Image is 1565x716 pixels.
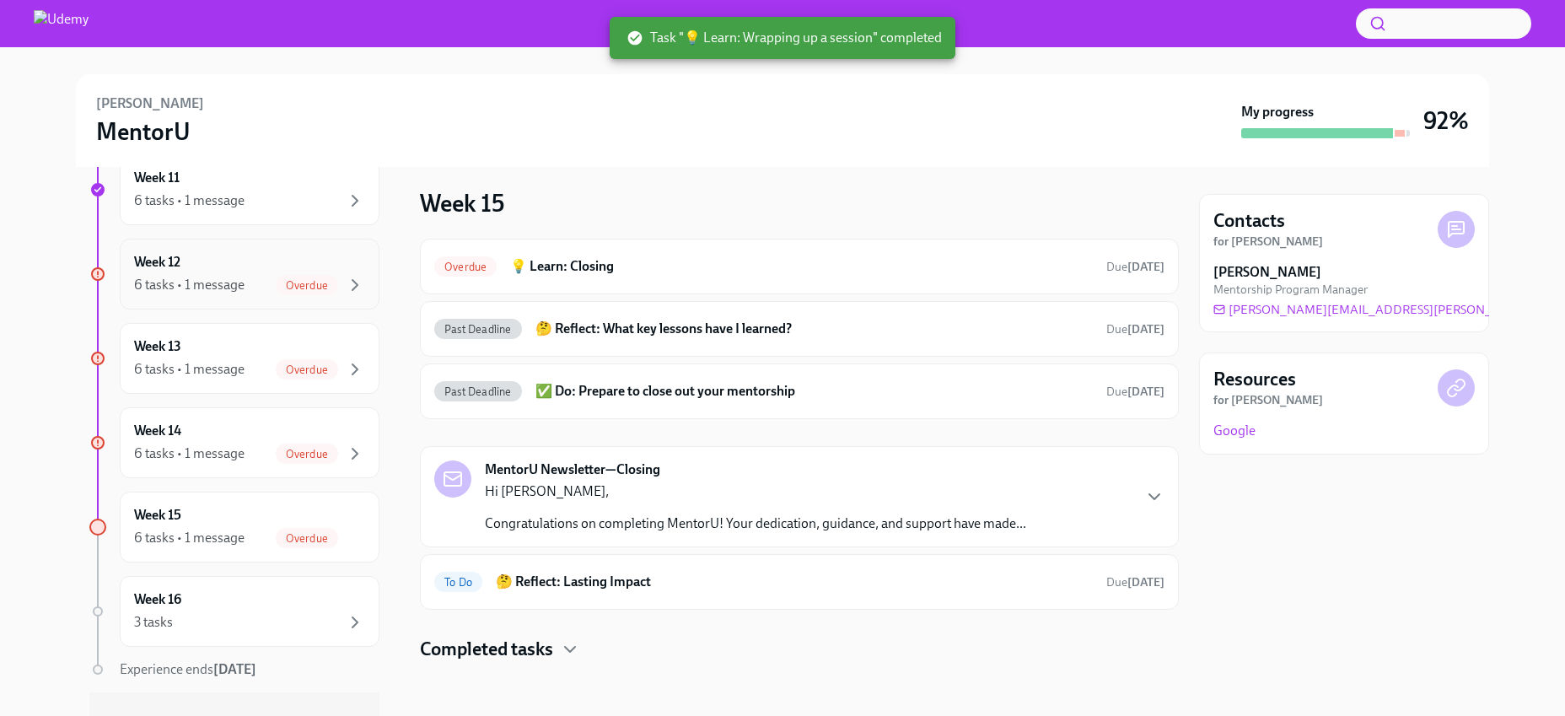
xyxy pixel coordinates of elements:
[134,360,245,379] div: 6 tasks • 1 message
[434,385,522,398] span: Past Deadline
[535,382,1093,401] h6: ✅ Do: Prepare to close out your mentorship
[134,253,180,272] h6: Week 12
[434,315,1164,342] a: Past Deadline🤔 Reflect: What key lessons have I learned?Due[DATE]
[96,116,191,147] h3: MentorU
[510,257,1093,276] h6: 💡 Learn: Closing
[276,363,338,376] span: Overdue
[276,448,338,460] span: Overdue
[434,378,1164,405] a: Past Deadline✅ Do: Prepare to close out your mentorshipDue[DATE]
[434,576,482,589] span: To Do
[134,276,245,294] div: 6 tasks • 1 message
[134,422,181,440] h6: Week 14
[434,261,497,273] span: Overdue
[485,482,1026,501] p: Hi [PERSON_NAME],
[134,337,181,356] h6: Week 13
[1213,367,1296,392] h4: Resources
[1213,263,1321,282] strong: [PERSON_NAME]
[1106,384,1164,400] span: August 30th, 2025 06:00
[1127,575,1164,589] strong: [DATE]
[420,637,1179,662] div: Completed tasks
[434,323,522,336] span: Past Deadline
[627,29,942,47] span: Task "💡 Learn: Wrapping up a session" completed
[89,576,379,647] a: Week 163 tasks
[1213,234,1323,249] strong: for [PERSON_NAME]
[89,239,379,310] a: Week 126 tasks • 1 messageOverdue
[1213,208,1285,234] h4: Contacts
[1106,574,1164,590] span: September 6th, 2025 06:00
[485,514,1026,533] p: Congratulations on completing MentorU! Your dedication, guidance, and support have made...
[89,154,379,225] a: Week 116 tasks • 1 message
[434,568,1164,595] a: To Do🤔 Reflect: Lasting ImpactDue[DATE]
[1106,259,1164,275] span: August 30th, 2025 06:00
[96,94,204,113] h6: [PERSON_NAME]
[1241,103,1314,121] strong: My progress
[134,590,181,609] h6: Week 16
[485,460,660,479] strong: MentorU Newsletter—Closing
[134,191,245,210] div: 6 tasks • 1 message
[1127,260,1164,274] strong: [DATE]
[1213,422,1256,440] a: Google
[1106,321,1164,337] span: August 30th, 2025 06:00
[134,169,180,187] h6: Week 11
[89,323,379,394] a: Week 136 tasks • 1 messageOverdue
[1213,282,1368,298] span: Mentorship Program Manager
[535,320,1093,338] h6: 🤔 Reflect: What key lessons have I learned?
[1106,385,1164,399] span: Due
[134,506,181,525] h6: Week 15
[34,10,89,37] img: Udemy
[120,661,256,677] span: Experience ends
[276,279,338,292] span: Overdue
[1106,575,1164,589] span: Due
[420,188,504,218] h3: Week 15
[134,444,245,463] div: 6 tasks • 1 message
[1106,322,1164,336] span: Due
[134,529,245,547] div: 6 tasks • 1 message
[434,253,1164,280] a: Overdue💡 Learn: ClosingDue[DATE]
[134,613,173,632] div: 3 tasks
[1127,385,1164,399] strong: [DATE]
[1127,322,1164,336] strong: [DATE]
[89,407,379,478] a: Week 146 tasks • 1 messageOverdue
[1423,105,1469,136] h3: 92%
[496,573,1093,591] h6: 🤔 Reflect: Lasting Impact
[420,637,553,662] h4: Completed tasks
[213,661,256,677] strong: [DATE]
[89,492,379,563] a: Week 156 tasks • 1 messageOverdue
[1213,393,1323,407] strong: for [PERSON_NAME]
[1106,260,1164,274] span: Due
[276,532,338,545] span: Overdue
